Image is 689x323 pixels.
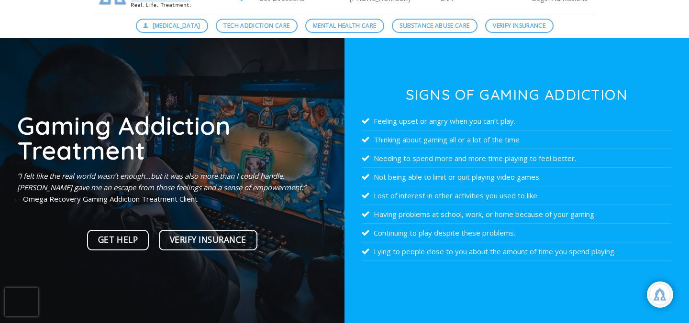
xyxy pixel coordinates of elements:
li: Continuing to play despite these problems. [362,224,672,242]
span: Verify Insurance [170,233,246,247]
h1: Gaming Addiction Treatment [17,113,327,163]
iframe: reCAPTCHA [5,288,38,316]
a: Verify Insurance [159,230,257,250]
li: Thinking about gaming all or a lot of the time [362,130,672,149]
a: Mental Health Care [305,19,384,33]
span: Verify Insurance [493,21,545,30]
a: Tech Addiction Care [216,19,298,33]
span: Substance Abuse Care [400,21,469,30]
a: Get Help [87,230,149,250]
li: Lying to people close to you about the amount of time you spend playing. [362,242,672,261]
span: [MEDICAL_DATA] [153,21,200,30]
em: “I felt like the real world wasn’t enough…but it was also more than I could handle. [PERSON_NAME]... [17,171,306,192]
li: Feeling upset or angry when you can’t play. [362,112,672,130]
h3: Signs of Gaming Addiction [362,87,672,102]
a: Substance Abuse Care [392,19,478,33]
li: Lost of interest in other activities you used to like. [362,186,672,205]
a: [MEDICAL_DATA] [136,19,209,33]
span: Tech Addiction Care [223,21,289,30]
span: Get Help [98,233,138,247]
span: Mental Health Care [313,21,376,30]
li: Not being able to limit or quit playing video games. [362,168,672,186]
p: – Omega Recovery Gaming Addiction Treatment Client [17,170,327,205]
li: Needing to spend more and more time playing to feel better. [362,149,672,168]
li: Having problems at school, work, or home because of your gaming [362,205,672,224]
a: Verify Insurance [485,19,554,33]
